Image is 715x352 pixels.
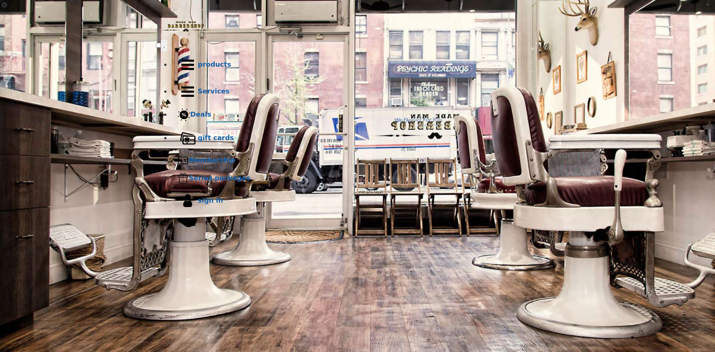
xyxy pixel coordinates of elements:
b: products [198,60,231,68]
img: Membership [178,155,189,166]
b: Services [198,87,230,95]
a: DealsDeals [171,105,559,125]
img: Made Man Barbershop logo [156,15,216,38]
b: gift cards [198,134,234,142]
a: Series packagesSeries packages [171,169,559,187]
img: Services [178,82,198,102]
a: Gift cardsgift cards [171,125,559,152]
img: Gift cards [178,128,198,148]
a: sign insign in [171,187,559,214]
button: menu toggle [161,40,167,51]
img: Deals [178,108,190,121]
img: sign in [178,191,198,211]
b: sign in [198,196,223,204]
a: ServicesServices [171,78,559,105]
img: Series packages [178,173,189,184]
img: Products [178,55,198,75]
a: MembershipMembership [171,152,559,169]
b: Series packages [189,174,250,182]
a: Productsproducts [171,51,559,78]
b: Deals [190,110,211,118]
input: menu toggle [156,43,161,48]
span: . [163,42,165,49]
b: Membership [189,156,235,164]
